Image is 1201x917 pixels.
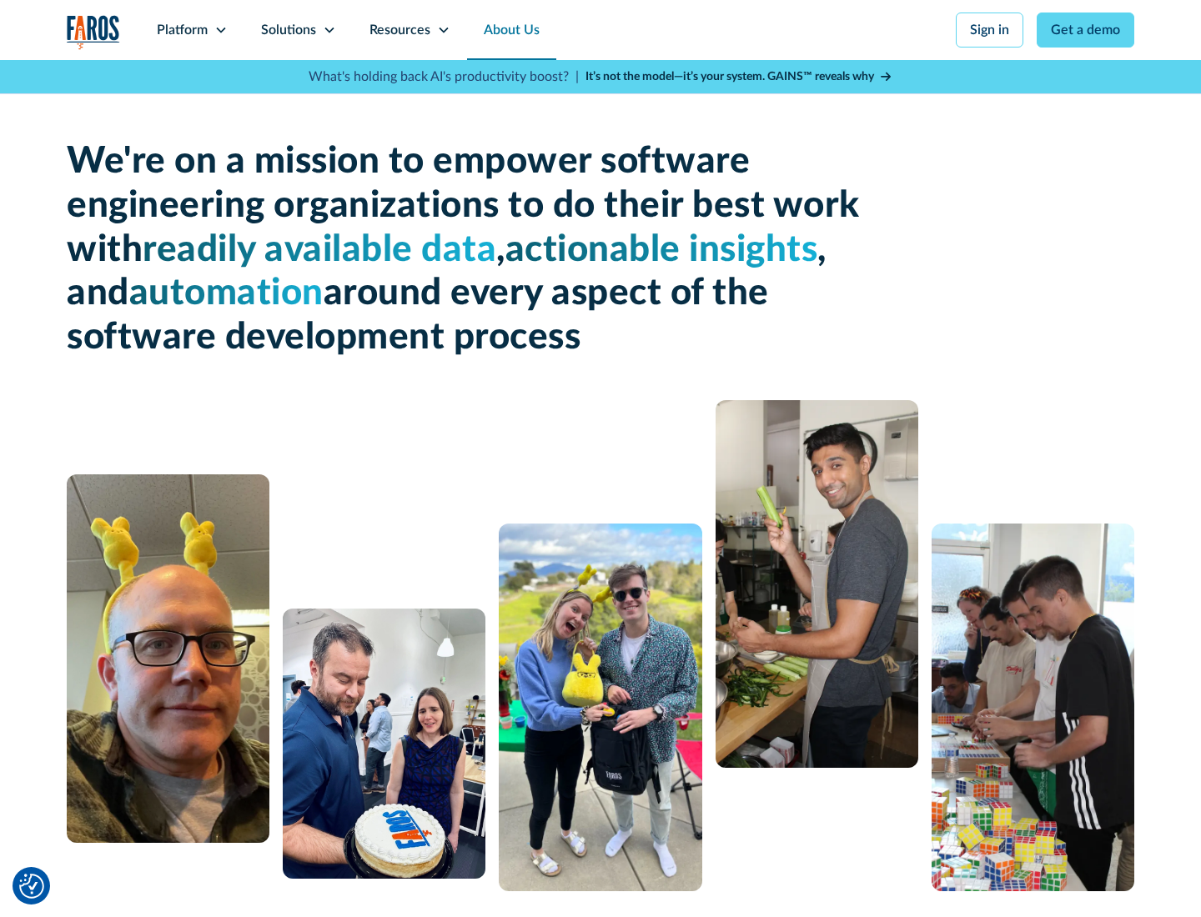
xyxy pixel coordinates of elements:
[143,232,496,268] span: readily available data
[67,140,867,360] h1: We're on a mission to empower software engineering organizations to do their best work with , , a...
[67,15,120,49] a: home
[585,68,892,86] a: It’s not the model—it’s your system. GAINS™ reveals why
[19,874,44,899] button: Cookie Settings
[261,20,316,40] div: Solutions
[499,524,701,891] img: A man and a woman standing next to each other.
[932,524,1134,891] img: 5 people constructing a puzzle from Rubik's cubes
[67,474,269,843] img: A man with glasses and a bald head wearing a yellow bunny headband.
[369,20,430,40] div: Resources
[19,874,44,899] img: Revisit consent button
[67,15,120,49] img: Logo of the analytics and reporting company Faros.
[505,232,818,268] span: actionable insights
[956,13,1023,48] a: Sign in
[1037,13,1134,48] a: Get a demo
[157,20,208,40] div: Platform
[716,400,918,768] img: man cooking with celery
[129,275,324,312] span: automation
[585,71,874,83] strong: It’s not the model—it’s your system. GAINS™ reveals why
[309,67,579,87] p: What's holding back AI's productivity boost? |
